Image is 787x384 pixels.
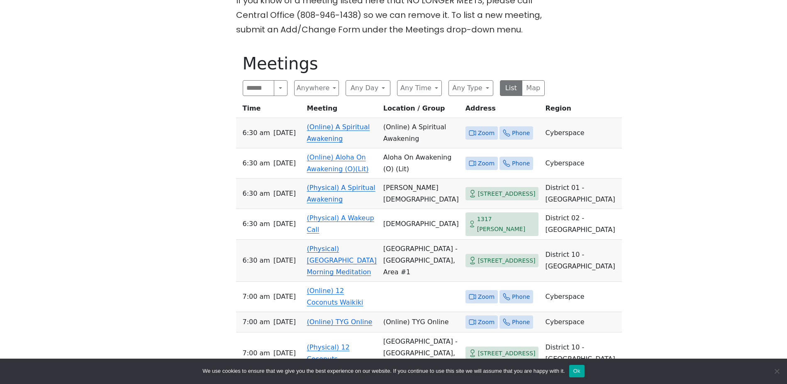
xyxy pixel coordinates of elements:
[462,103,542,118] th: Address
[274,80,287,96] button: Search
[569,365,585,377] button: Ok
[380,118,462,148] td: (Online) A Spiritual Awakening
[236,103,304,118] th: Time
[500,80,523,96] button: List
[243,316,270,328] span: 7:00 AM
[380,179,462,209] td: [PERSON_NAME][DEMOGRAPHIC_DATA]
[522,80,545,96] button: Map
[380,240,462,282] td: [GEOGRAPHIC_DATA] - [GEOGRAPHIC_DATA], Area #1
[380,103,462,118] th: Location / Group
[512,158,530,169] span: Phone
[542,209,621,240] td: District 02 - [GEOGRAPHIC_DATA]
[542,148,621,179] td: Cyberspace
[243,347,270,359] span: 7:00 AM
[478,128,495,138] span: Zoom
[243,54,545,74] h1: Meetings
[448,80,493,96] button: Any Type
[478,348,536,359] span: [STREET_ADDRESS]
[542,240,621,282] td: District 10 - [GEOGRAPHIC_DATA]
[294,80,339,96] button: Anywhere
[380,148,462,179] td: Aloha On Awakening (O) (Lit)
[307,184,375,203] a: (Physical) A Spiritual Awakening
[478,317,495,327] span: Zoom
[542,103,621,118] th: Region
[380,209,462,240] td: [DEMOGRAPHIC_DATA]
[478,256,536,266] span: [STREET_ADDRESS]
[243,255,270,266] span: 6:30 AM
[202,367,565,375] span: We use cookies to ensure that we give you the best experience on our website. If you continue to ...
[243,291,270,303] span: 7:00 AM
[346,80,390,96] button: Any Day
[542,282,621,312] td: Cyberspace
[307,318,373,326] a: (Online) TYG Online
[397,80,442,96] button: Any Time
[307,123,370,143] a: (Online) A Spiritual Awakening
[772,367,781,375] span: No
[304,103,380,118] th: Meeting
[380,312,462,333] td: (Online) TYG Online
[307,153,369,173] a: (Online) Aloha On Awakening (O)(Lit)
[478,292,495,302] span: Zoom
[542,118,621,148] td: Cyberspace
[307,343,350,363] a: (Physical) 12 Coconuts
[273,218,296,230] span: [DATE]
[478,158,495,169] span: Zoom
[512,317,530,327] span: Phone
[273,316,296,328] span: [DATE]
[478,189,536,199] span: [STREET_ADDRESS]
[307,245,377,276] a: (Physical) [GEOGRAPHIC_DATA] Morning Meditation
[243,127,270,139] span: 6:30 AM
[243,158,270,169] span: 6:30 AM
[273,347,296,359] span: [DATE]
[380,332,462,374] td: [GEOGRAPHIC_DATA] - [GEOGRAPHIC_DATA], Area #1
[243,188,270,199] span: 6:30 AM
[542,312,621,333] td: Cyberspace
[542,332,621,374] td: District 10 - [GEOGRAPHIC_DATA]
[307,214,374,234] a: (Physical) A Wakeup Call
[273,188,296,199] span: [DATE]
[273,291,296,303] span: [DATE]
[512,128,530,138] span: Phone
[542,179,621,209] td: District 01 - [GEOGRAPHIC_DATA]
[307,287,363,306] a: (Online) 12 Coconuts Waikiki
[273,127,296,139] span: [DATE]
[243,218,270,230] span: 6:30 AM
[477,214,536,234] span: 1317 [PERSON_NAME]
[243,80,275,96] input: Search
[273,158,296,169] span: [DATE]
[512,292,530,302] span: Phone
[273,255,296,266] span: [DATE]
